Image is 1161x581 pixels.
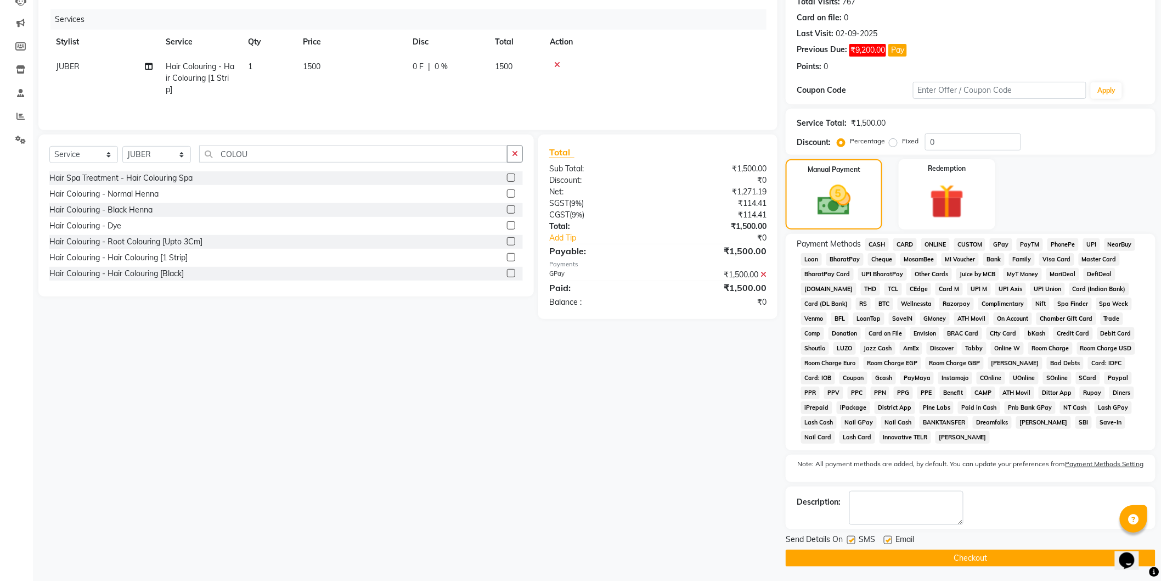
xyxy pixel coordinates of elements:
span: Master Card [1079,253,1120,266]
span: 1500 [303,62,320,71]
span: SMS [859,534,875,548]
div: ₹0 [658,175,775,186]
span: Card M [935,283,963,295]
span: PPG [894,387,913,399]
div: Hair Colouring - Dye [49,220,121,232]
span: Tabby [962,342,987,355]
span: Complimentary [978,298,1028,310]
span: PPV [824,387,843,399]
div: Hair Colouring - Root Colouring [Upto 3Cm] [49,236,202,248]
div: 0 [844,12,848,24]
span: MosamBee [900,253,938,266]
div: Discount: [797,137,831,148]
span: Credit Card [1053,327,1093,340]
div: Payments [549,260,767,269]
span: Lash Card [839,431,875,444]
span: Envision [910,327,940,340]
span: Room Charge GBP [926,357,984,370]
span: MyT Money [1004,268,1042,281]
span: UPI Axis [995,283,1026,295]
div: Net: [541,186,658,198]
div: ₹1,500.00 [658,163,775,175]
span: UOnline [1010,372,1039,384]
span: Room Charge [1028,342,1073,355]
span: SCard [1076,372,1101,384]
input: Search or Scan [199,146,508,163]
span: UPI Union [1030,283,1065,295]
span: CAMP [971,387,995,399]
span: Jazz Cash [860,342,895,355]
span: 1500 [495,62,512,71]
span: Benefit [940,387,967,399]
span: CUSTOM [954,238,986,251]
span: BFL [831,312,849,325]
span: [PERSON_NAME] [988,357,1043,370]
span: SBI [1075,416,1092,429]
span: Room Charge Euro [801,357,859,370]
img: _cash.svg [807,181,861,220]
span: bKash [1024,327,1049,340]
span: BTC [875,298,893,310]
span: THD [861,283,880,295]
span: Nail GPay [841,416,877,429]
div: Previous Due: [797,44,847,57]
span: CEdge [906,283,932,295]
div: ₹1,271.19 [658,186,775,198]
span: ATH Movil [954,312,989,325]
div: ₹1,500.00 [658,244,775,258]
span: Cheque [868,253,896,266]
div: 0 [824,61,828,72]
div: ( ) [541,209,658,221]
span: Debit Card [1097,327,1135,340]
span: Rupay [1080,387,1105,399]
span: Dreamfolks [973,416,1012,429]
span: | [428,61,430,72]
span: PayTM [1017,238,1043,251]
span: Chamber Gift Card [1036,312,1096,325]
span: iPackage [837,401,870,414]
span: CGST [549,210,570,220]
label: Percentage [850,136,885,146]
span: MariDeal [1046,268,1079,281]
span: Card: IDFC [1088,357,1125,370]
div: ₹0 [658,297,775,308]
span: Email [895,534,914,548]
a: Add Tip [541,232,678,244]
span: 9% [571,199,582,208]
span: ONLINE [921,238,950,251]
span: ₹9,200.00 [849,44,886,57]
span: BRAC Card [944,327,982,340]
span: Hair Colouring - Hair Colouring [1 Strip] [166,62,234,94]
span: 0 % [435,61,448,72]
span: Dittor App [1039,387,1075,399]
span: AmEx [900,342,923,355]
span: Room Charge USD [1077,342,1136,355]
th: Total [488,30,543,54]
div: 02-09-2025 [836,28,877,40]
span: Pine Labs [920,401,954,414]
span: Visa Card [1039,253,1074,266]
div: Paid: [541,281,658,294]
span: PPR [801,387,820,399]
span: [DOMAIN_NAME] [801,283,856,295]
div: Service Total: [797,118,847,129]
span: PPC [848,387,866,399]
span: Razorpay [939,298,974,310]
span: 9% [572,210,582,219]
span: Diners [1109,387,1134,399]
span: Lash Cash [801,416,837,429]
span: Spa Week [1096,298,1132,310]
span: Send Details On [786,534,843,548]
span: Trade [1101,312,1124,325]
div: Card on file: [797,12,842,24]
span: Total [549,147,574,158]
div: ₹0 [678,232,775,244]
label: Fixed [902,136,918,146]
input: Enter Offer / Coupon Code [913,82,1087,99]
span: LUZO [833,342,856,355]
span: SGST [549,198,569,208]
span: Card (DL Bank) [801,298,852,310]
span: [PERSON_NAME] [1016,416,1071,429]
span: COnline [977,372,1005,384]
button: Apply [1091,82,1122,99]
